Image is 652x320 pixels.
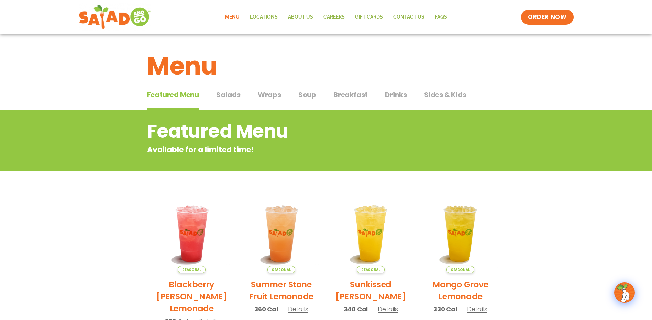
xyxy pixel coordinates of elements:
[258,90,281,100] span: Wraps
[147,47,505,84] h1: Menu
[147,90,199,100] span: Featured Menu
[245,9,283,25] a: Locations
[333,90,368,100] span: Breakfast
[350,9,388,25] a: GIFT CARDS
[216,90,241,100] span: Salads
[424,90,466,100] span: Sides & Kids
[430,9,452,25] a: FAQs
[378,305,398,313] span: Details
[433,305,457,314] span: 330 Cal
[147,87,505,111] div: Tabbed content
[421,278,500,302] h2: Mango Grove Lemonade
[242,278,321,302] h2: Summer Stone Fruit Lemonade
[147,144,450,156] p: Available for a limited time!
[467,305,487,313] span: Details
[344,305,368,314] span: 340 Cal
[388,9,430,25] a: Contact Us
[446,266,474,273] span: Seasonal
[220,9,452,25] nav: Menu
[178,266,206,273] span: Seasonal
[288,305,308,313] span: Details
[283,9,318,25] a: About Us
[152,278,232,315] h2: Blackberry [PERSON_NAME] Lemonade
[331,278,411,302] h2: Sunkissed [PERSON_NAME]
[152,194,232,273] img: Product photo for Blackberry Bramble Lemonade
[318,9,350,25] a: Careers
[421,194,500,273] img: Product photo for Mango Grove Lemonade
[147,117,450,145] h2: Featured Menu
[298,90,316,100] span: Soup
[254,305,278,314] span: 360 Cal
[528,13,566,21] span: ORDER NOW
[79,3,151,31] img: new-SAG-logo-768×292
[521,10,573,25] a: ORDER NOW
[267,266,295,273] span: Seasonal
[220,9,245,25] a: Menu
[385,90,407,100] span: Drinks
[242,194,321,273] img: Product photo for Summer Stone Fruit Lemonade
[357,266,385,273] span: Seasonal
[331,194,411,273] img: Product photo for Sunkissed Yuzu Lemonade
[615,283,634,302] img: wpChatIcon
